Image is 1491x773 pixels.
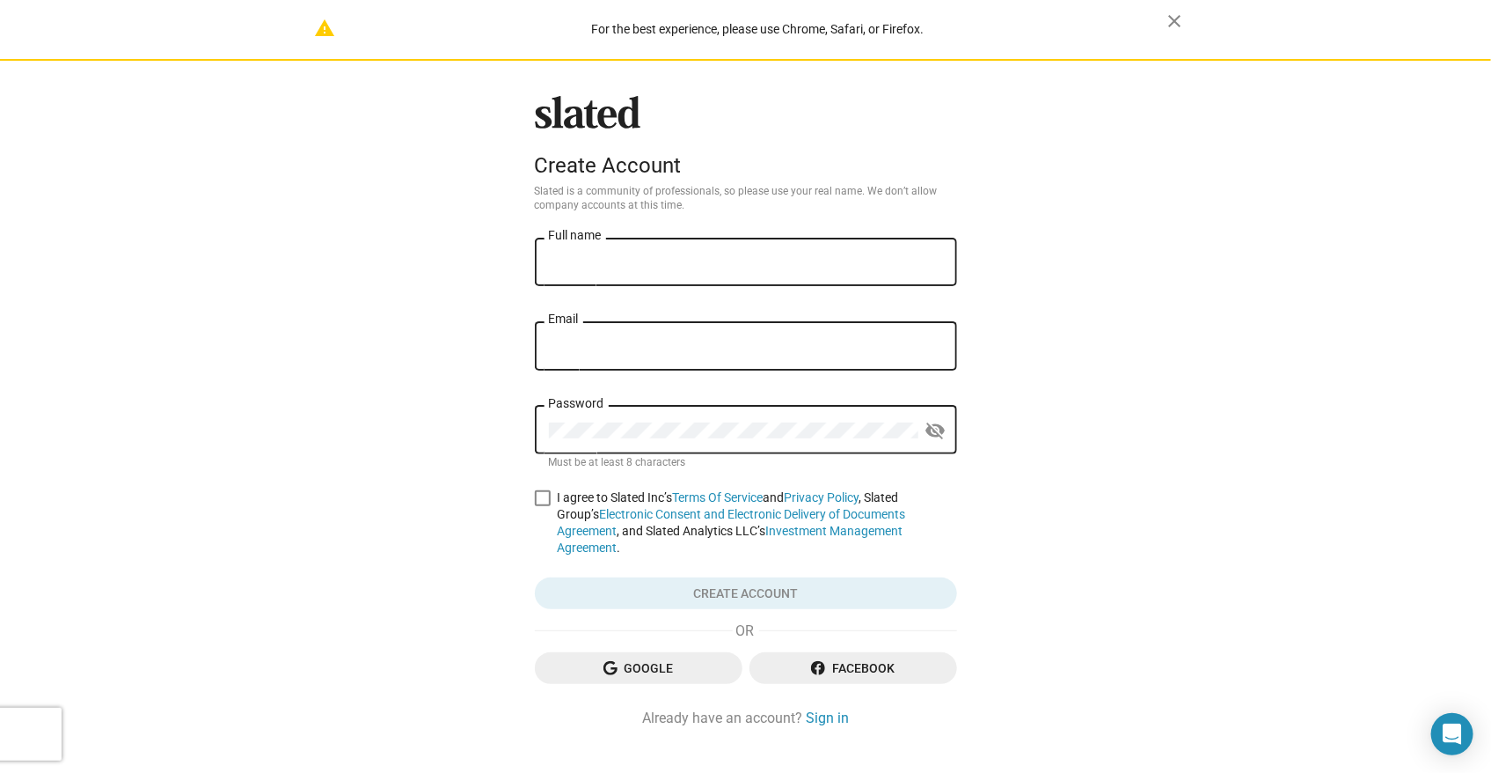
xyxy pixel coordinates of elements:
[764,652,943,684] span: Facebook
[535,652,742,684] button: Google
[1165,11,1186,32] mat-icon: close
[1431,713,1473,755] div: Open Intercom Messenger
[785,490,859,504] a: Privacy Policy
[925,417,946,445] mat-icon: visibility_off
[558,490,957,556] span: I agree to Slated Inc’s and , Slated Group’s , and Slated Analytics LLC’s .
[673,490,764,504] a: Terms Of Service
[535,153,957,178] div: Create Account
[535,96,957,186] sl-branding: Create Account
[535,185,957,213] p: Slated is a community of professionals, so please use your real name. We don’t allow company acco...
[549,456,686,470] mat-hint: Must be at least 8 characters
[549,652,728,684] span: Google
[535,709,957,727] div: Already have an account?
[315,18,336,39] mat-icon: warning
[806,709,849,727] a: Sign in
[558,507,906,538] a: Electronic Consent and Electronic Delivery of Documents Agreement
[348,18,1168,41] div: For the best experience, please use Chrome, Safari, or Firefox.
[918,414,954,449] button: Show password
[749,652,957,684] button: Facebook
